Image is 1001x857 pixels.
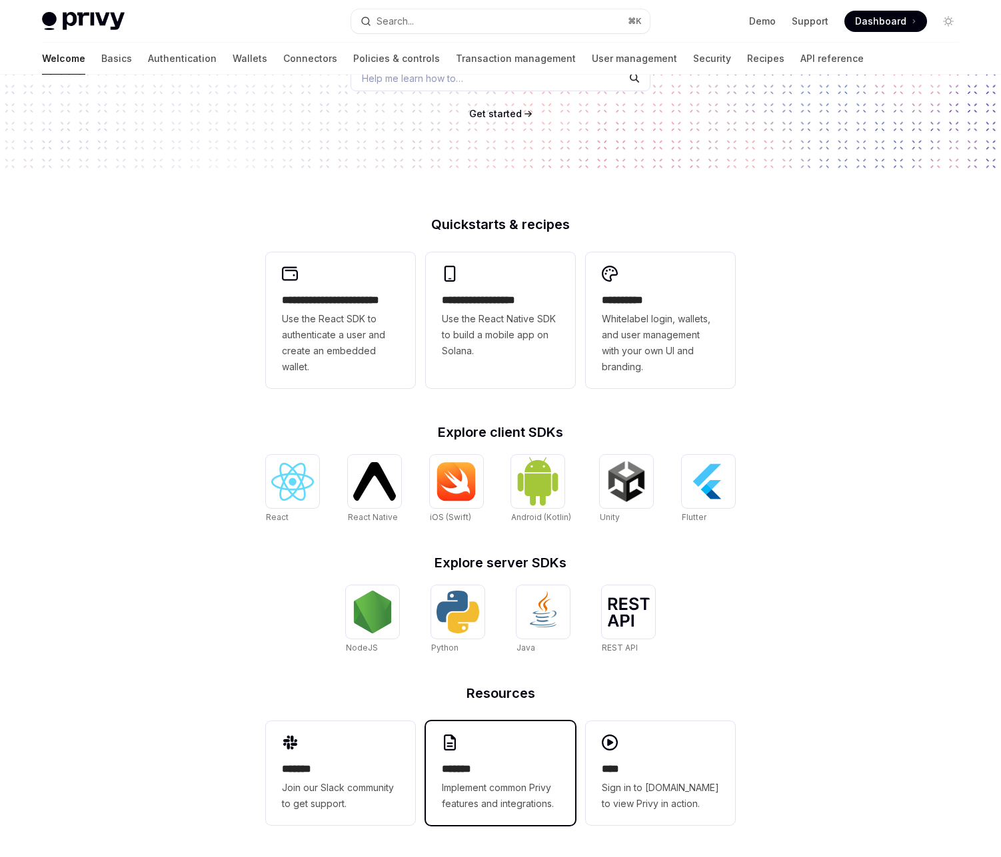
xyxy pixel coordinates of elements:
[426,721,575,825] a: **** **Implement common Privy features and integrations.
[469,108,522,119] span: Get started
[456,43,576,75] a: Transaction management
[800,43,864,75] a: API reference
[511,512,571,522] span: Android (Kotlin)
[516,585,570,655] a: JavaJava
[362,71,463,85] span: Help me learn how to…
[101,43,132,75] a: Basics
[442,780,559,812] span: Implement common Privy features and integrations.
[469,107,522,121] a: Get started
[844,11,927,32] a: Dashboard
[266,556,735,569] h2: Explore server SDKs
[747,43,784,75] a: Recipes
[586,721,735,825] a: ****Sign in to [DOMAIN_NAME] to view Privy in action.
[855,15,906,28] span: Dashboard
[283,43,337,75] a: Connectors
[282,780,399,812] span: Join our Slack community to get support.
[435,461,478,501] img: iOS (Swift)
[42,12,125,31] img: light logo
[938,11,959,32] button: Toggle dark mode
[522,591,564,633] img: Java
[430,512,471,522] span: iOS (Swift)
[348,455,401,524] a: React NativeReact Native
[592,43,677,75] a: User management
[602,643,638,653] span: REST API
[42,43,85,75] a: Welcome
[792,15,828,28] a: Support
[516,456,559,506] img: Android (Kotlin)
[266,512,289,522] span: React
[682,512,706,522] span: Flutter
[426,252,575,388] a: **** **** **** ***Use the React Native SDK to build a mobile app on Solana.
[266,687,735,700] h2: Resources
[431,643,459,653] span: Python
[346,643,378,653] span: NodeJS
[602,585,655,655] a: REST APIREST API
[693,43,731,75] a: Security
[607,597,650,627] img: REST API
[353,43,440,75] a: Policies & controls
[266,455,319,524] a: ReactReact
[605,460,648,503] img: Unity
[516,643,535,653] span: Java
[266,721,415,825] a: **** **Join our Slack community to get support.
[682,455,735,524] a: FlutterFlutter
[628,16,642,27] span: ⌘ K
[348,512,398,522] span: React Native
[431,585,485,655] a: PythonPython
[430,455,483,524] a: iOS (Swift)iOS (Swift)
[749,15,776,28] a: Demo
[353,462,396,500] img: React Native
[346,585,399,655] a: NodeJSNodeJS
[271,463,314,501] img: React
[511,455,571,524] a: Android (Kotlin)Android (Kotlin)
[600,512,620,522] span: Unity
[437,591,479,633] img: Python
[266,218,735,231] h2: Quickstarts & recipes
[351,591,394,633] img: NodeJS
[148,43,217,75] a: Authentication
[266,426,735,439] h2: Explore client SDKs
[282,311,399,375] span: Use the React SDK to authenticate a user and create an embedded wallet.
[351,9,650,33] button: Open search
[602,311,719,375] span: Whitelabel login, wallets, and user management with your own UI and branding.
[377,13,414,29] div: Search...
[600,455,653,524] a: UnityUnity
[233,43,267,75] a: Wallets
[602,780,719,812] span: Sign in to [DOMAIN_NAME] to view Privy in action.
[687,460,730,503] img: Flutter
[586,252,735,388] a: **** *****Whitelabel login, wallets, and user management with your own UI and branding.
[442,311,559,359] span: Use the React Native SDK to build a mobile app on Solana.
